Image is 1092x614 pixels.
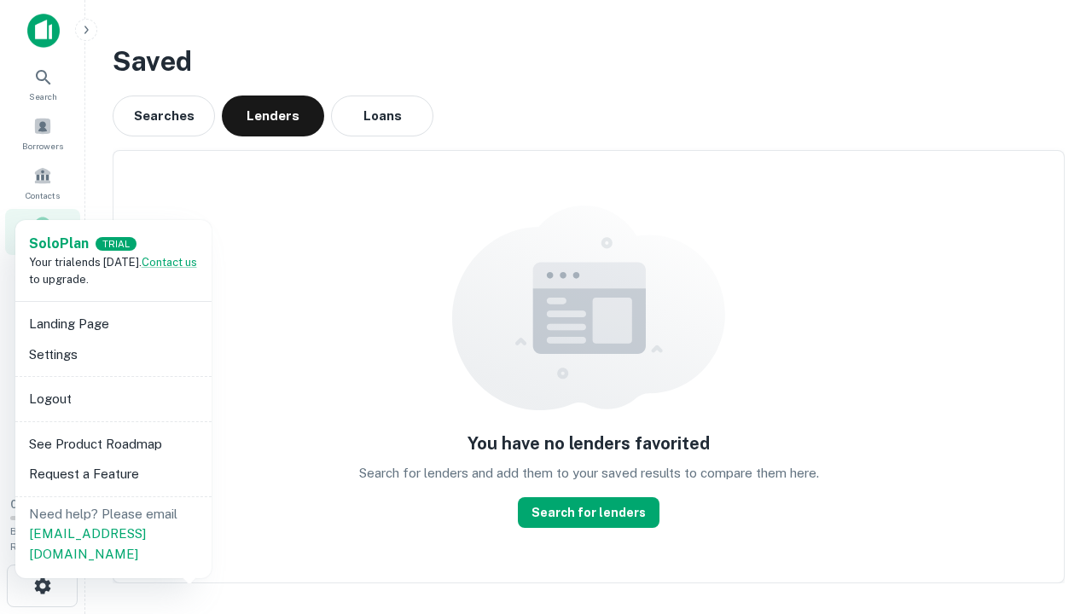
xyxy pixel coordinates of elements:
[22,459,205,489] li: Request a Feature
[29,234,89,254] a: SoloPlan
[29,256,197,286] span: Your trial ends [DATE]. to upgrade.
[96,237,136,252] div: TRIAL
[22,339,205,370] li: Settings
[1007,478,1092,559] iframe: Chat Widget
[29,235,89,252] strong: Solo Plan
[22,384,205,414] li: Logout
[142,256,197,269] a: Contact us
[29,526,146,561] a: [EMAIL_ADDRESS][DOMAIN_NAME]
[22,309,205,339] li: Landing Page
[29,504,198,565] p: Need help? Please email
[22,429,205,460] li: See Product Roadmap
